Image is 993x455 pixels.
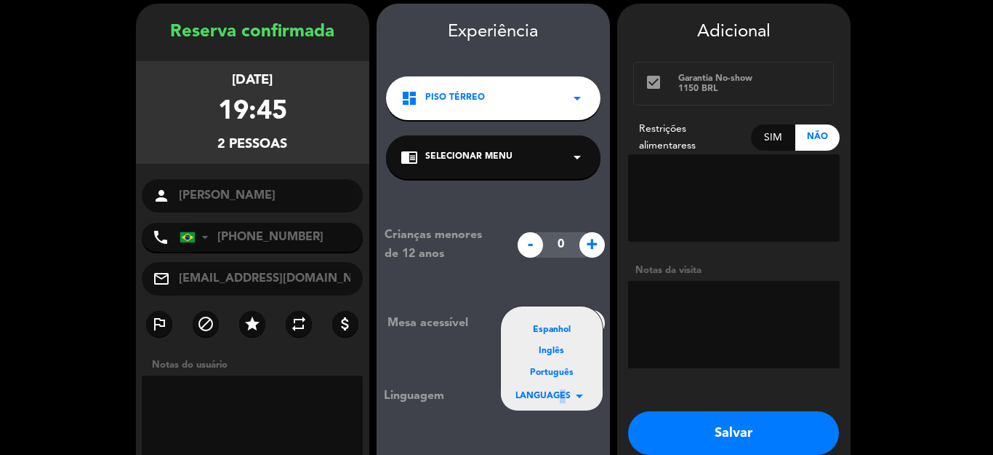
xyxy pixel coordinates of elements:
[568,149,586,166] i: arrow_drop_down
[401,149,418,166] i: chrome_reader_mode
[145,357,369,373] div: Notas do usuário
[425,150,512,165] span: Selecionar menu
[568,90,586,107] i: arrow_drop_down
[628,263,840,278] div: Notas da visita
[751,124,795,151] div: Sim
[232,70,273,91] div: [DATE]
[515,323,588,338] div: Espanhol
[628,121,752,154] div: Restrições alimentaress
[579,232,605,258] span: +
[795,124,840,151] div: Não
[678,74,823,84] div: Garantia No-show
[217,134,287,155] div: 2 pessoas
[628,18,840,47] div: Adicional
[244,315,261,333] i: star
[645,74,662,91] i: check_box
[136,18,369,47] div: Reserva confirmada
[401,90,418,107] i: dashboard
[377,18,610,47] div: Experiência
[197,315,214,333] i: block
[678,84,823,94] div: 1150 BRL
[180,223,214,251] div: Brazil (Brasil): +55
[218,91,287,134] div: 19:45
[518,232,543,258] span: -
[515,366,588,381] div: Português
[152,229,169,246] i: phone
[153,187,170,205] i: person
[377,314,510,333] div: Mesa acessível
[290,315,307,333] i: repeat
[425,91,485,106] span: Piso Térreo
[153,270,170,288] i: mail_outline
[384,387,477,405] div: Linguagem
[515,389,571,404] span: LANGUAGES
[571,387,588,405] i: arrow_drop_down
[150,315,168,333] i: outlined_flag
[628,411,839,455] button: Salvar
[515,344,588,359] div: Inglês
[337,315,354,333] i: attach_money
[374,226,510,264] div: Crianças menores de 12 anos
